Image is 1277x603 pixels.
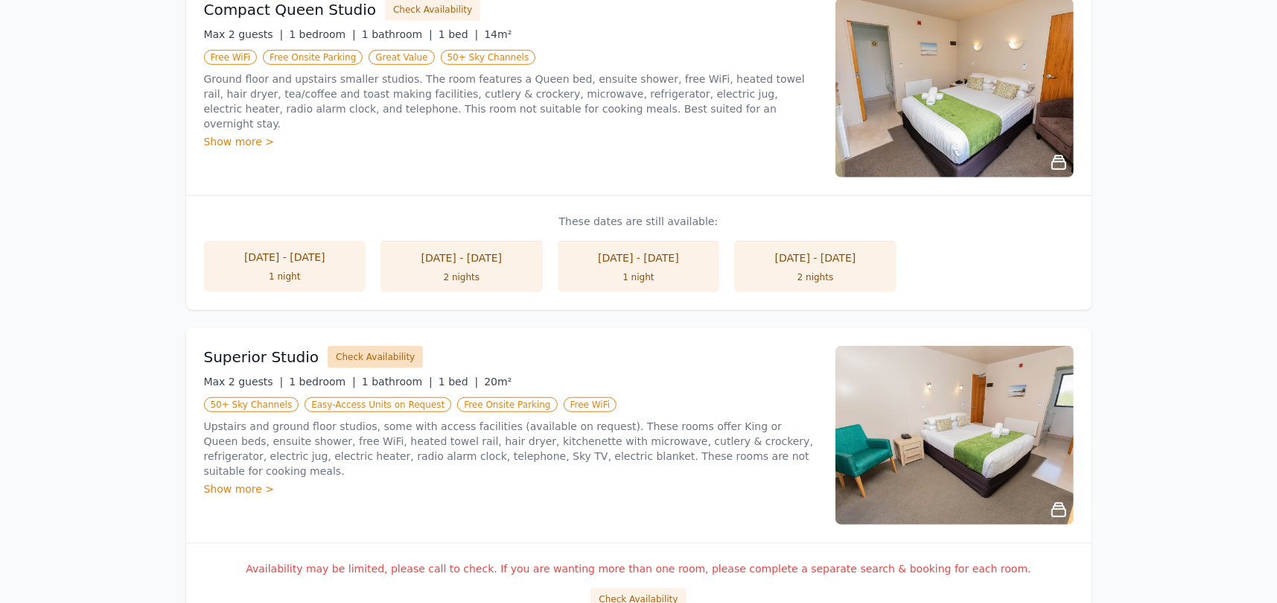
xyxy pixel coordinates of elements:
span: 14m² [484,28,512,40]
div: [DATE] - [DATE] [219,250,351,265]
span: 1 bedroom | [289,376,356,388]
span: 20m² [484,376,512,388]
button: Check Availability [328,346,423,368]
p: These dates are still available: [204,214,1074,229]
span: Easy-Access Units on Request [305,397,451,412]
div: 1 night [573,271,705,283]
p: Upstairs and ground floor studios, some with access facilities (available on request). These room... [204,419,818,479]
span: Great Value [369,50,434,65]
span: 50+ Sky Channels [441,50,536,65]
div: [DATE] - [DATE] [573,250,705,265]
h3: Superior Studio [204,347,319,367]
div: [DATE] - [DATE] [395,250,528,265]
span: Free WiFi [564,397,617,412]
span: 1 bathroom | [362,28,433,40]
span: Max 2 guests | [204,28,284,40]
span: 1 bedroom | [289,28,356,40]
div: 2 nights [749,271,882,283]
span: 50+ Sky Channels [204,397,299,412]
span: Max 2 guests | [204,376,284,388]
span: Free Onsite Parking [457,397,557,412]
div: [DATE] - [DATE] [749,250,882,265]
span: 1 bathroom | [362,376,433,388]
div: 1 night [219,271,351,282]
span: 1 bed | [439,376,478,388]
p: Availability may be limited, please call to check. If you are wanting more than one room, please ... [204,561,1074,576]
span: Free Onsite Parking [263,50,363,65]
div: 2 nights [395,271,528,283]
div: Show more > [204,482,818,496]
div: Show more > [204,134,818,149]
span: 1 bed | [439,28,478,40]
p: Ground floor and upstairs smaller studios. The room features a Queen bed, ensuite shower, free Wi... [204,72,818,131]
span: Free WiFi [204,50,258,65]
